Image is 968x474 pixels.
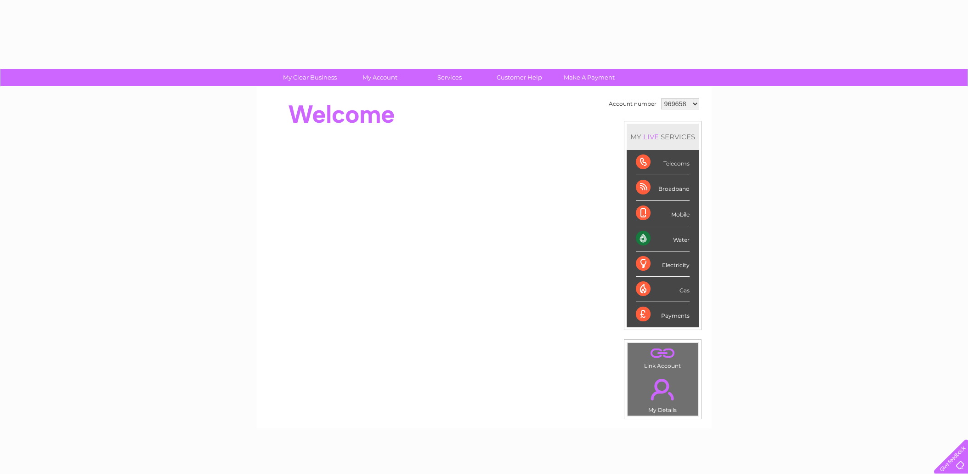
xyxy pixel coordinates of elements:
[342,69,418,86] a: My Account
[630,345,696,361] a: .
[641,132,661,141] div: LIVE
[481,69,557,86] a: Customer Help
[636,175,690,200] div: Broadband
[272,69,348,86] a: My Clear Business
[636,201,690,226] div: Mobile
[412,69,487,86] a: Services
[551,69,627,86] a: Make A Payment
[606,96,659,112] td: Account number
[627,124,699,150] div: MY SERVICES
[627,371,698,416] td: My Details
[636,251,690,277] div: Electricity
[636,226,690,251] div: Water
[636,150,690,175] div: Telecoms
[636,302,690,327] div: Payments
[630,373,696,405] a: .
[627,343,698,371] td: Link Account
[636,277,690,302] div: Gas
